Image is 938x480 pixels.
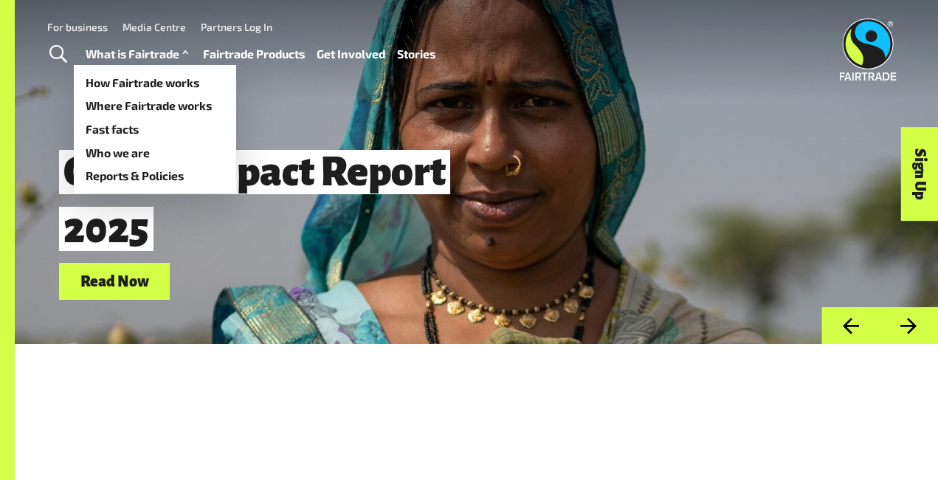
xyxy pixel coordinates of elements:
a: What is Fairtrade [86,44,192,64]
a: Where Fairtrade works [74,94,236,117]
a: How Fairtrade works [74,71,236,95]
a: Read Now [59,263,170,301]
a: Fast facts [74,117,236,141]
a: Fairtrade Products [203,44,305,64]
span: Global Impact Report 2025 [59,150,450,251]
a: Partners Log In [201,21,272,33]
a: Toggle Search [40,36,76,73]
img: Fairtrade Australia New Zealand logo [840,18,897,80]
button: Previous [821,307,880,345]
a: Reports & Policies [74,164,236,188]
a: Get Involved [317,44,385,64]
button: Next [880,307,938,345]
a: For business [47,21,108,33]
a: Media Centre [123,21,186,33]
a: Who we are [74,141,236,165]
a: Stories [397,44,435,64]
